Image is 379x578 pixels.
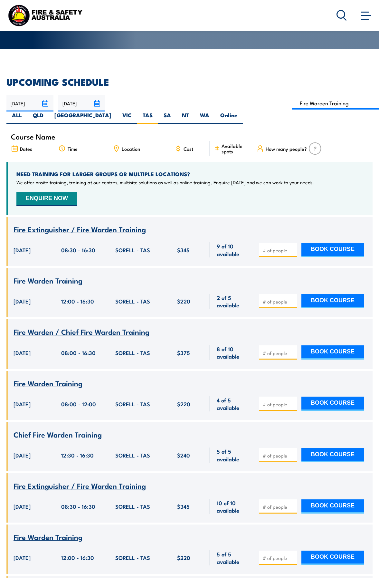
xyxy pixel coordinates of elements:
[263,452,295,459] input: # of people
[137,111,158,124] label: TAS
[217,499,245,514] span: 10 of 10 available
[301,499,364,514] button: BOOK COURSE
[14,503,31,510] span: [DATE]
[115,503,150,510] span: SORELL - TAS
[217,448,245,463] span: 5 of 5 available
[115,400,150,408] span: SORELL - TAS
[177,297,190,305] span: $220
[115,349,150,356] span: SORELL - TAS
[14,429,102,440] span: Chief Fire Warden Training
[14,326,149,337] span: Fire Warden / Chief Fire Warden Training
[263,247,295,254] input: # of people
[14,275,82,286] span: Fire Warden Training
[301,294,364,308] button: BOOK COURSE
[115,554,150,561] span: SORELL - TAS
[177,349,190,356] span: $375
[6,111,27,124] label: ALL
[14,380,82,388] a: Fire Warden Training
[16,179,314,186] p: We offer onsite training, training at our centres, multisite solutions as well as online training...
[292,97,379,110] input: Search Course
[301,345,364,360] button: BOOK COURSE
[61,349,96,356] span: 08:00 - 16:30
[177,451,190,459] span: $240
[6,95,53,111] input: From date
[222,143,248,154] span: Available spots
[14,378,82,389] span: Fire Warden Training
[263,298,295,305] input: # of people
[122,146,140,151] span: Location
[20,146,32,151] span: Dates
[58,95,105,111] input: To date
[14,533,82,541] a: Fire Warden Training
[217,294,245,309] span: 2 of 5 available
[177,503,190,510] span: $345
[117,111,137,124] label: VIC
[27,111,49,124] label: QLD
[61,246,95,254] span: 08:30 - 16:30
[14,400,31,408] span: [DATE]
[263,350,295,356] input: # of people
[14,554,31,561] span: [DATE]
[217,345,245,360] span: 8 of 10 available
[217,550,245,565] span: 5 of 5 available
[14,482,146,490] a: Fire Extinguisher / Fire Warden Training
[215,111,243,124] label: Online
[14,480,146,491] span: Fire Extinguisher / Fire Warden Training
[263,401,295,408] input: # of people
[184,146,193,151] span: Cost
[266,146,307,151] span: How many people?
[61,451,94,459] span: 12:30 - 16:30
[115,451,150,459] span: SORELL - TAS
[14,224,146,235] span: Fire Extinguisher / Fire Warden Training
[49,111,117,124] label: [GEOGRAPHIC_DATA]
[217,396,245,411] span: 4 of 5 available
[217,242,245,257] span: 9 of 10 available
[16,192,77,206] button: ENQUIRE NOW
[68,146,78,151] span: Time
[11,134,55,139] span: Course Name
[176,111,194,124] label: NT
[61,503,95,510] span: 08:30 - 16:30
[177,400,190,408] span: $220
[301,551,364,565] button: BOOK COURSE
[14,451,31,459] span: [DATE]
[177,554,190,561] span: $220
[16,170,314,178] h4: NEED TRAINING FOR LARGER GROUPS OR MULTIPLE LOCATIONS?
[14,226,146,234] a: Fire Extinguisher / Fire Warden Training
[14,297,31,305] span: [DATE]
[61,400,96,408] span: 08:00 - 12:00
[301,448,364,462] button: BOOK COURSE
[6,77,373,86] h2: UPCOMING SCHEDULE
[301,243,364,257] button: BOOK COURSE
[14,328,149,336] a: Fire Warden / Chief Fire Warden Training
[14,431,102,439] a: Chief Fire Warden Training
[263,555,295,561] input: # of people
[177,246,190,254] span: $345
[115,297,150,305] span: SORELL - TAS
[301,397,364,411] button: BOOK COURSE
[61,554,94,561] span: 12:00 - 16:30
[14,349,31,356] span: [DATE]
[14,277,82,285] a: Fire Warden Training
[14,246,31,254] span: [DATE]
[194,111,215,124] label: WA
[263,504,295,510] input: # of people
[158,111,176,124] label: SA
[14,531,82,542] span: Fire Warden Training
[115,246,150,254] span: SORELL - TAS
[61,297,94,305] span: 12:00 - 16:30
